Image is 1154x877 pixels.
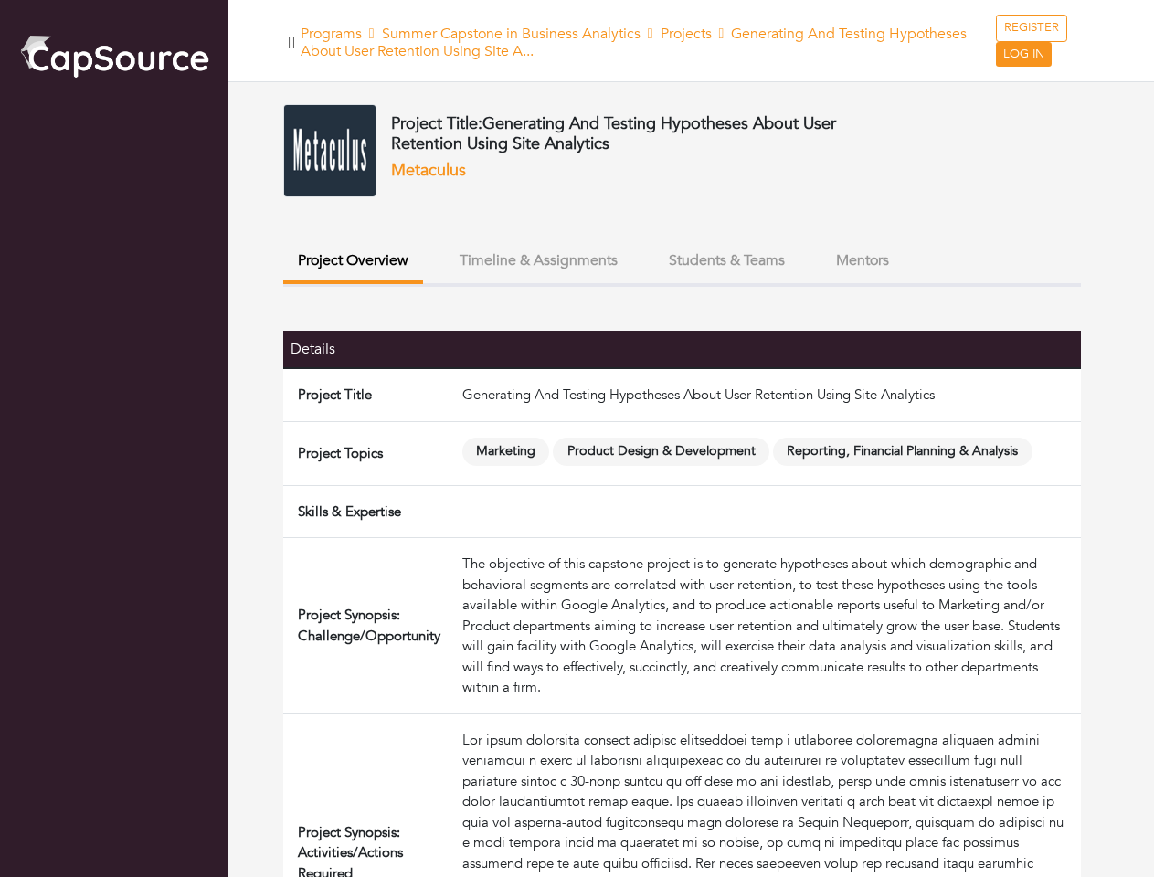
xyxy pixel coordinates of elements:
[445,241,632,280] button: Timeline & Assignments
[996,42,1052,68] a: LOG IN
[301,24,968,61] span: Generating And Testing Hypotheses About User Retention Using Site A...
[391,112,836,155] span: Generating And Testing Hypotheses About User Retention Using Site Analytics
[382,24,641,44] a: Summer Capstone in Business Analytics
[661,24,712,44] a: Projects
[283,368,455,421] td: Project Title
[455,368,1081,421] td: Generating And Testing Hypotheses About User Retention Using Site Analytics
[283,104,376,197] img: download-1.png
[462,554,1074,698] div: The objective of this capstone project is to generate hypotheses about which demographic and beha...
[283,331,455,368] th: Details
[462,438,550,466] span: Marketing
[391,159,466,182] a: Metaculus
[283,538,455,714] td: Project Synopsis: Challenge/Opportunity
[821,241,904,280] button: Mentors
[996,15,1067,42] a: REGISTER
[553,438,769,466] span: Product Design & Development
[283,421,455,485] td: Project Topics
[773,438,1032,466] span: Reporting, Financial Planning & Analysis
[18,32,210,79] img: cap_logo.png
[654,241,799,280] button: Students & Teams
[283,241,423,284] button: Project Overview
[301,24,362,44] a: Programs
[391,114,842,153] h4: Project Title:
[283,485,455,538] td: Skills & Expertise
